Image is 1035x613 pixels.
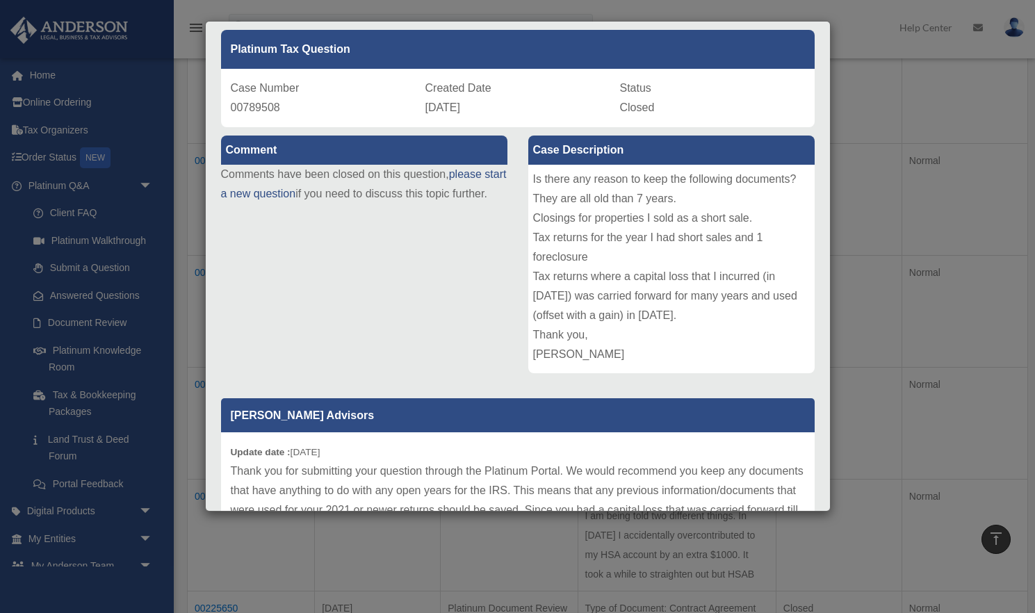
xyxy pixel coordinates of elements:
[620,101,655,113] span: Closed
[231,82,300,94] span: Case Number
[425,101,460,113] span: [DATE]
[425,82,491,94] span: Created Date
[221,168,507,199] a: please start a new question
[221,398,815,432] p: [PERSON_NAME] Advisors
[620,82,651,94] span: Status
[528,136,815,165] label: Case Description
[231,447,291,457] b: Update date :
[528,165,815,373] div: Is there any reason to keep the following documents? They are all old than 7 years. Closings for ...
[221,136,507,165] label: Comment
[231,101,280,113] span: 00789508
[221,165,507,204] p: Comments have been closed on this question, if you need to discuss this topic further.
[231,447,320,457] small: [DATE]
[221,30,815,69] div: Platinum Tax Question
